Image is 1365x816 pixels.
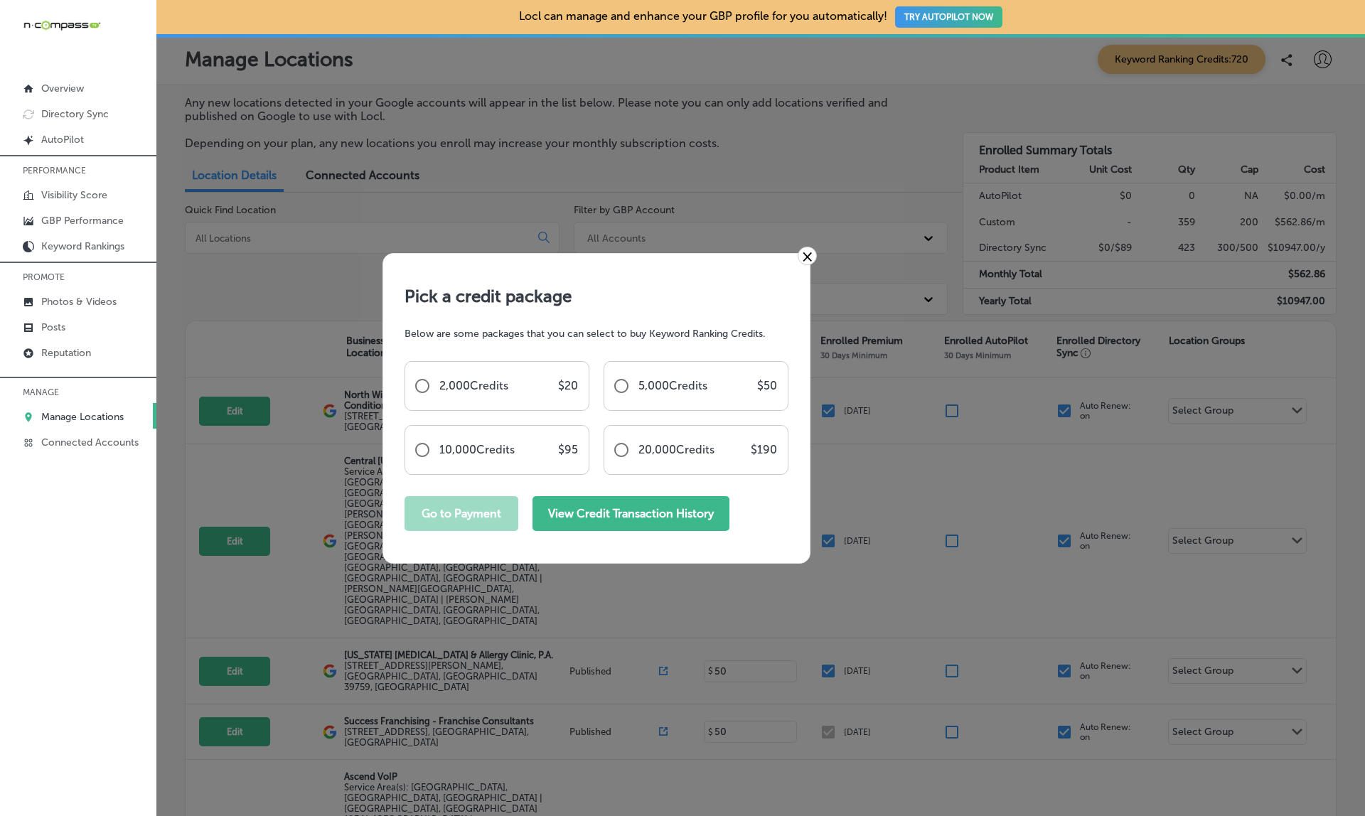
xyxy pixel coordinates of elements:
[439,379,508,392] p: 2,000 Credits
[895,6,1002,28] button: TRY AUTOPILOT NOW
[41,108,109,120] p: Directory Sync
[532,496,729,531] button: View Credit Transaction History
[638,379,707,392] p: 5,000 Credits
[405,496,518,531] button: Go to Payment
[41,436,139,449] p: Connected Accounts
[41,296,117,308] p: Photos & Videos
[558,443,578,456] p: $ 95
[41,347,91,359] p: Reputation
[41,215,124,227] p: GBP Performance
[798,247,817,265] a: ×
[405,328,788,340] p: Below are some packages that you can select to buy Keyword Ranking Credits.
[757,379,777,392] p: $ 50
[41,240,124,252] p: Keyword Rankings
[41,321,65,333] p: Posts
[558,379,578,392] p: $ 20
[23,18,101,32] img: 660ab0bf-5cc7-4cb8-ba1c-48b5ae0f18e60NCTV_CLogo_TV_Black_-500x88.png
[751,443,777,456] p: $ 190
[638,443,714,456] p: 20,000 Credits
[41,189,107,201] p: Visibility Score
[41,82,84,95] p: Overview
[439,443,515,456] p: 10,000 Credits
[41,411,124,423] p: Manage Locations
[41,134,84,146] p: AutoPilot
[405,286,788,306] h1: Pick a credit package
